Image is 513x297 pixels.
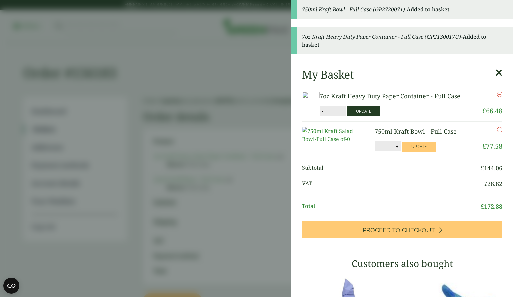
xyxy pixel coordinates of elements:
button: + [339,108,345,114]
a: 750ml Kraft Bowl - Full Case [375,127,457,135]
bdi: 66.48 [482,106,502,115]
button: - [375,144,380,149]
span: £ [484,180,487,188]
bdi: 144.06 [481,164,502,172]
button: + [394,144,401,149]
button: Open CMP widget [3,278,19,294]
img: 750ml Kraft Salad Bowl-Full Case of-0 [302,127,362,143]
bdi: 172.88 [481,202,502,210]
h2: My Basket [302,68,354,81]
div: - [291,27,513,54]
button: Update [402,142,436,152]
a: 7oz Kraft Heavy Duty Paper Container - Full Case [320,92,460,100]
strong: Added to basket [407,6,449,13]
span: £ [481,202,484,210]
span: Total [302,202,481,211]
span: Subtotal [302,164,481,173]
a: Proceed to Checkout [302,221,502,238]
a: Remove this item [497,92,502,97]
button: - [320,108,325,114]
span: £ [482,142,486,151]
a: Remove this item [497,127,502,132]
h3: Customers also bought [302,258,502,269]
span: VAT [302,179,484,188]
bdi: 77.58 [482,142,502,151]
button: Update [347,106,380,116]
span: £ [482,106,486,115]
em: 7oz Kraft Heavy Duty Paper Container - Full Case (GP2130017U) [302,33,461,40]
bdi: 28.82 [484,180,502,188]
span: £ [481,164,484,172]
span: Proceed to Checkout [363,227,435,234]
em: 750ml Kraft Bowl - Full Case (GP2720071) [302,6,405,13]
